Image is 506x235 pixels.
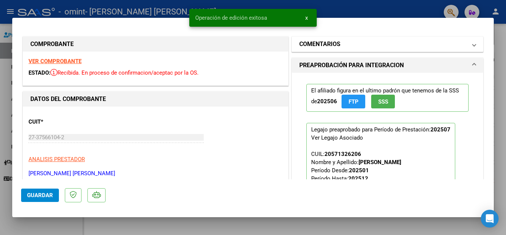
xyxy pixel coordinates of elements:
span: ESTADO: [29,69,50,76]
h1: COMENTARIOS [299,40,340,49]
span: SSS [378,98,388,105]
strong: [PERSON_NAME] [359,159,401,166]
span: Recibida. En proceso de confirmacion/aceptac por la OS. [50,69,199,76]
span: Guardar [27,192,53,199]
strong: COMPROBANTE [30,40,74,48]
p: [PERSON_NAME] [PERSON_NAME] [29,169,283,178]
p: El afiliado figura en el ultimo padrón que tenemos de la SSS de [306,84,469,112]
strong: 202501 [349,167,369,174]
span: CUIL: Nombre y Apellido: Período Desde: Período Hasta: Admite Dependencia: [311,151,401,198]
a: VER COMPROBANTE [29,58,81,65]
strong: 202512 [348,175,368,182]
strong: 202506 [317,98,337,105]
div: Ver Legajo Asociado [311,134,363,142]
div: 20571326206 [324,150,361,158]
h1: PREAPROBACIÓN PARA INTEGRACION [299,61,404,70]
span: FTP [349,98,359,105]
p: CUIT [29,118,105,126]
span: x [305,14,308,21]
button: x [299,11,314,25]
button: SSS [371,95,395,108]
span: ANALISIS PRESTADOR [29,156,85,163]
strong: DATOS DEL COMPROBANTE [30,95,106,102]
mat-expansion-panel-header: COMENTARIOS [292,37,483,52]
p: Legajo preaprobado para Período de Prestación: [306,123,455,222]
span: Operación de edición exitosa [195,14,267,22]
mat-expansion-panel-header: PREAPROBACIÓN PARA INTEGRACION [292,58,483,73]
strong: 202507 [430,126,450,133]
button: FTP [342,95,365,108]
div: Open Intercom Messenger [481,210,499,228]
button: Guardar [21,189,59,202]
